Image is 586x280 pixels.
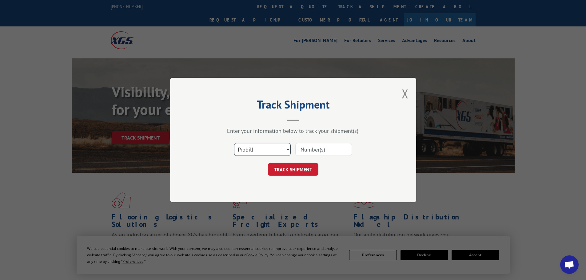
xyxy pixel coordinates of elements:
[402,85,409,102] button: Close modal
[201,100,385,112] h2: Track Shipment
[560,255,579,274] div: Open chat
[295,143,352,156] input: Number(s)
[268,163,318,176] button: TRACK SHIPMENT
[201,127,385,134] div: Enter your information below to track your shipment(s).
